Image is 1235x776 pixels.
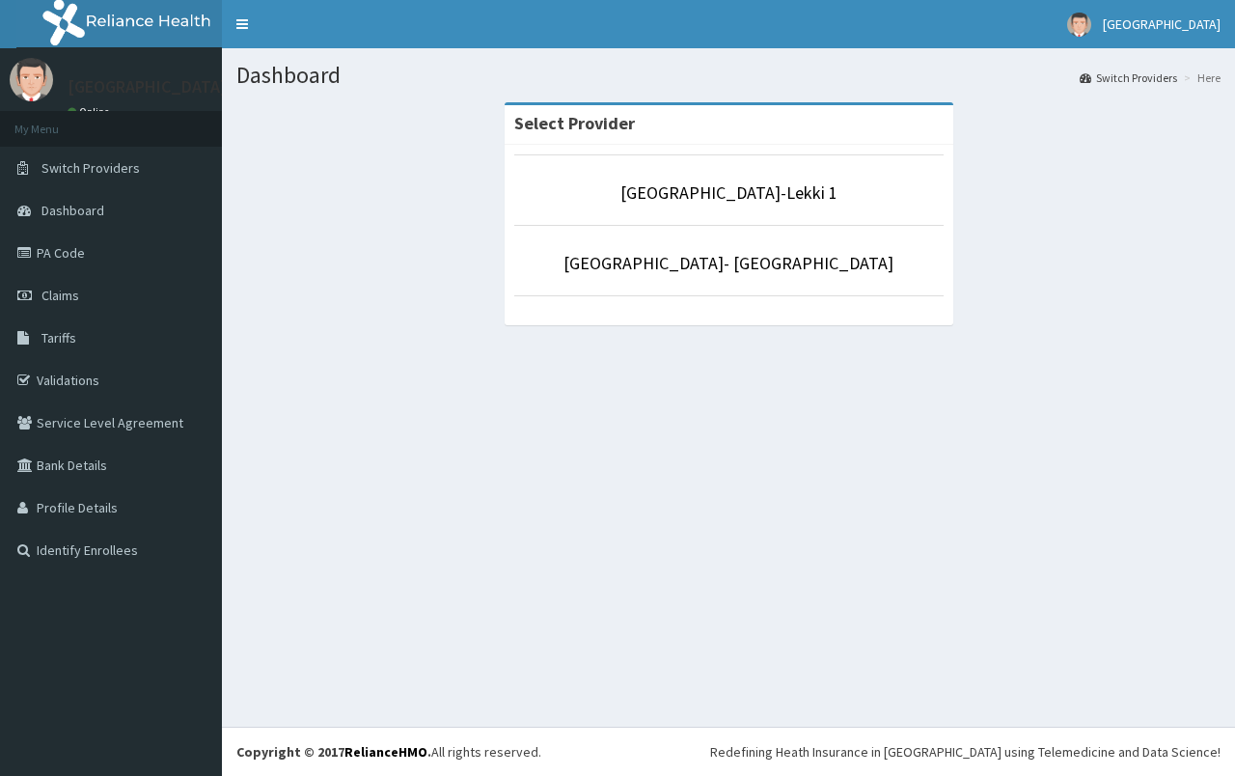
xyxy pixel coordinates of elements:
strong: Copyright © 2017 . [236,743,431,761]
a: RelianceHMO [344,743,427,761]
img: User Image [1067,13,1091,37]
footer: All rights reserved. [222,727,1235,776]
img: User Image [10,58,53,101]
li: Here [1179,69,1221,86]
p: [GEOGRAPHIC_DATA] [68,78,227,96]
span: Switch Providers [41,159,140,177]
span: Claims [41,287,79,304]
a: Switch Providers [1080,69,1177,86]
strong: Select Provider [514,112,635,134]
span: Tariffs [41,329,76,346]
h1: Dashboard [236,63,1221,88]
div: Redefining Heath Insurance in [GEOGRAPHIC_DATA] using Telemedicine and Data Science! [710,742,1221,762]
a: [GEOGRAPHIC_DATA]-Lekki 1 [620,181,837,204]
a: Online [68,105,114,119]
span: Dashboard [41,202,104,219]
a: [GEOGRAPHIC_DATA]- [GEOGRAPHIC_DATA] [563,252,893,274]
span: [GEOGRAPHIC_DATA] [1103,15,1221,33]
